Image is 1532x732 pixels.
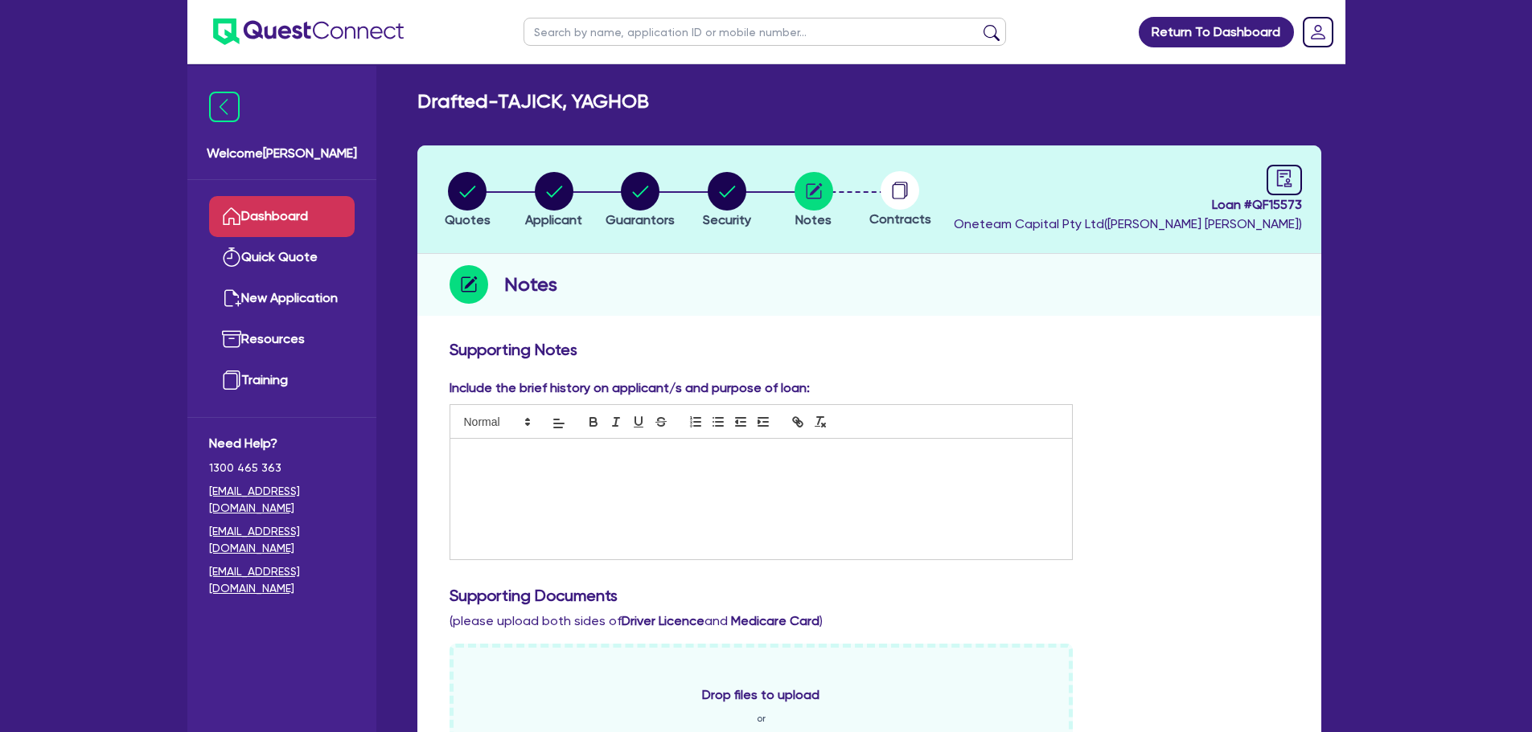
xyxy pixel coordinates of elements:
[524,171,583,231] button: Applicant
[869,211,931,227] span: Contracts
[702,685,819,705] span: Drop files to upload
[222,329,241,349] img: resources
[622,613,704,628] b: Driver Licence
[209,460,355,476] span: 1300 465 363
[213,18,404,45] img: quest-connect-logo-blue
[1297,11,1339,53] a: Dropdown toggle
[757,711,766,726] span: or
[209,434,355,453] span: Need Help?
[450,378,810,398] label: Include the brief history on applicant/s and purpose of loan:
[703,212,751,227] span: Security
[222,247,241,267] img: quick-quote
[450,586,1289,605] h3: Supporting Documents
[209,319,355,360] a: Resources
[209,278,355,319] a: New Application
[795,212,832,227] span: Notes
[524,18,1006,46] input: Search by name, application ID or mobile number...
[731,613,819,628] b: Medicare Card
[504,270,557,299] h2: Notes
[209,523,355,557] a: [EMAIL_ADDRESS][DOMAIN_NAME]
[444,171,491,231] button: Quotes
[209,360,355,401] a: Training
[417,90,649,113] h2: Drafted - TAJICK, YAGHOB
[209,92,240,122] img: icon-menu-close
[209,237,355,278] a: Quick Quote
[605,171,676,231] button: Guarantors
[450,340,1289,359] h3: Supporting Notes
[450,265,488,304] img: step-icon
[209,196,355,237] a: Dashboard
[445,212,491,227] span: Quotes
[209,483,355,517] a: [EMAIL_ADDRESS][DOMAIN_NAME]
[209,563,355,597] a: [EMAIL_ADDRESS][DOMAIN_NAME]
[606,212,675,227] span: Guarantors
[525,212,582,227] span: Applicant
[1275,170,1293,187] span: audit
[450,613,823,628] span: (please upload both sides of and )
[954,216,1302,231] span: Oneteam Capital Pty Ltd ( [PERSON_NAME] [PERSON_NAME] )
[954,195,1302,215] span: Loan # QF15573
[207,144,357,163] span: Welcome [PERSON_NAME]
[222,288,241,308] img: new-application
[702,171,752,231] button: Security
[794,171,834,231] button: Notes
[1139,17,1294,47] a: Return To Dashboard
[222,370,241,390] img: training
